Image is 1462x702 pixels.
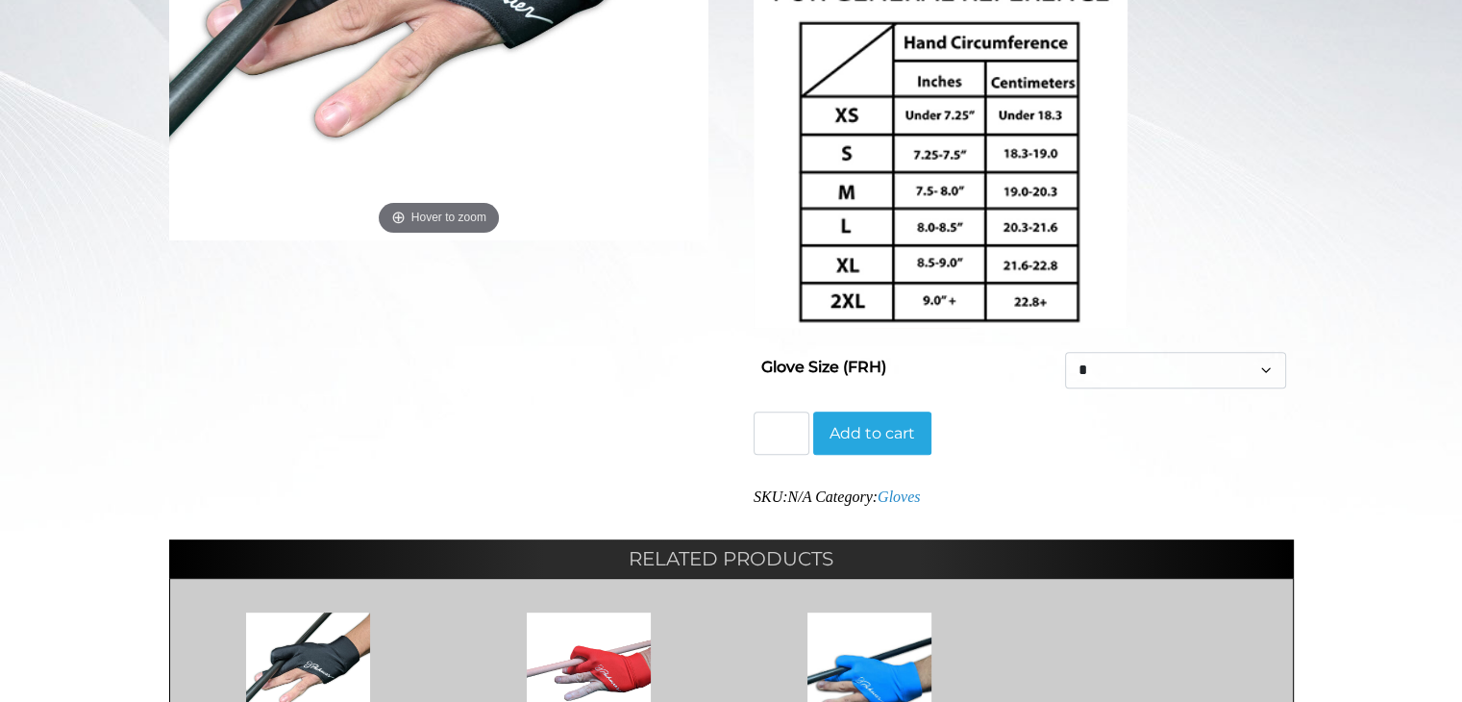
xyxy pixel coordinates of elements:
input: Product quantity [754,412,809,456]
label: Glove Size (FRH) [761,352,886,383]
span: SKU: [754,489,811,505]
span: Category: [815,489,920,505]
span: N/A [787,489,811,505]
a: Gloves [878,489,920,505]
button: Add to cart [813,412,931,456]
h2: Related products [169,539,1294,578]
